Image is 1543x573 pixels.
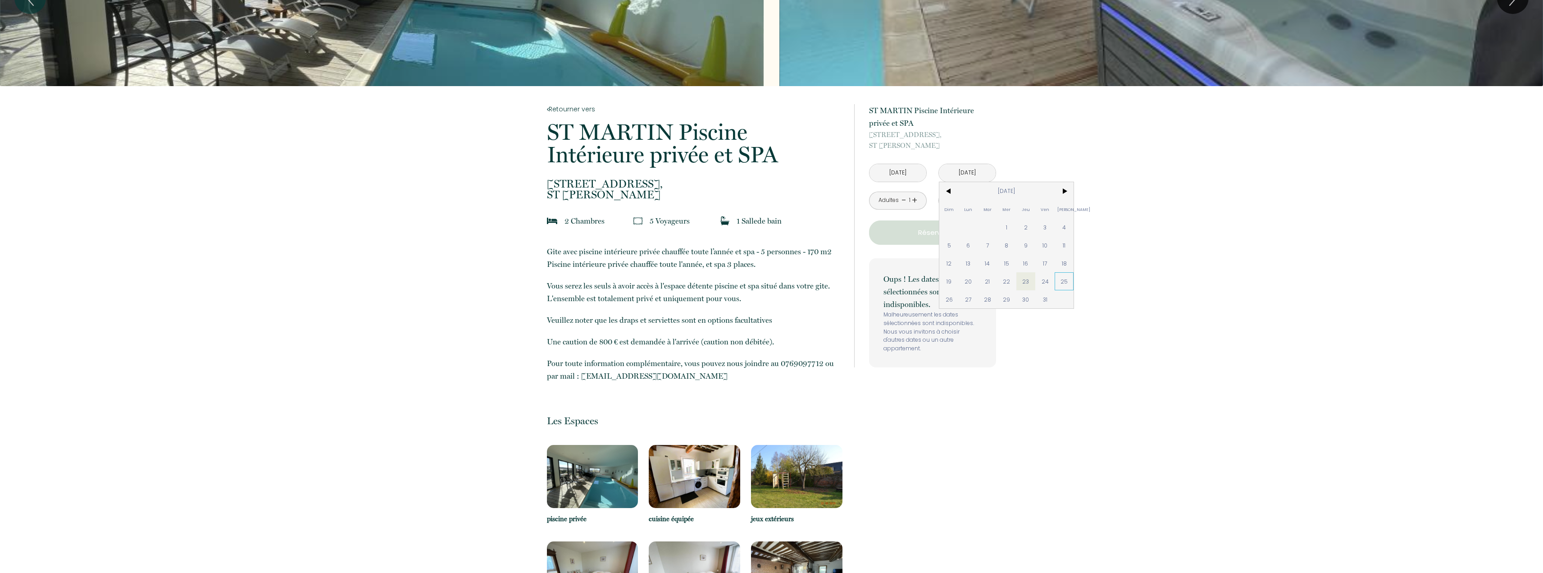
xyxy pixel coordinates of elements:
[1016,290,1036,308] span: 30
[1016,236,1036,254] span: 9
[547,179,842,200] p: ST [PERSON_NAME]
[1055,236,1074,254] span: 11
[959,182,1055,200] span: [DATE]
[547,445,638,508] img: 17498259248926.jpg
[997,200,1016,218] span: Mer
[978,236,997,254] span: 7
[737,215,782,227] p: 1 Salle de bain
[959,236,978,254] span: 6
[649,445,740,508] img: 17517255505695.jpg
[547,357,842,382] p: Pour toute information complémentaire, vous pouvez nous joindre au 0769097712 ou par mail : [EMAI...
[564,215,605,227] p: 2 Chambre
[978,200,997,218] span: Mar
[997,290,1016,308] span: 29
[878,196,899,205] div: Adultes
[997,218,1016,236] span: 1
[997,254,1016,272] span: 15
[547,245,842,270] p: Gite avec piscine intérieure privée chauffée toute l’année et spa - 5 personnes - 170 m2 Piscine ...
[883,311,982,353] p: Malheureusement les dates sélectionnées sont indisponibles. Nous vous invitons à choisir d'autres...
[939,200,959,218] span: Dim
[997,272,1016,290] span: 22
[601,216,605,225] span: s
[547,280,842,305] p: Vous serez les seuls à avoir accès à l'espace détente piscine et spa situé dans votre gite. L'ens...
[1016,218,1036,236] span: 2
[547,104,842,114] a: Retourner vers
[872,227,993,238] p: Réserver
[1035,236,1055,254] span: 10
[547,121,842,166] p: ST MARTIN Piscine Intérieure privée et SPA
[939,254,959,272] span: 12
[939,164,996,182] input: Départ
[1016,254,1036,272] span: 16
[633,216,642,225] img: guests
[1055,200,1074,218] span: [PERSON_NAME]
[869,220,996,245] button: Réserver
[547,314,842,326] p: Veuillez noter que les draps et serviettes sont en options facultatives
[1055,218,1074,236] span: 4
[883,273,982,311] p: Oups ! Les dates sélectionnées sont indisponibles.
[547,179,842,189] span: [STREET_ADDRESS],
[959,272,978,290] span: 20
[547,513,638,524] p: piscine privée
[869,164,926,182] input: Arrivée
[547,415,842,427] p: Les Espaces
[1016,272,1036,290] span: 23
[649,513,740,524] p: cuisine équipée
[1035,218,1055,236] span: 3
[1016,200,1036,218] span: Jeu
[1055,254,1074,272] span: 18
[869,129,996,151] p: ST [PERSON_NAME]
[939,182,959,200] span: <
[1055,272,1074,290] span: 25
[1035,254,1055,272] span: 17
[959,200,978,218] span: Lun
[687,216,690,225] span: s
[939,236,959,254] span: 5
[547,335,842,348] p: Une caution de 800 € est demandée à l'arrivée (caution non débitée).
[978,290,997,308] span: 28
[751,513,842,524] p: jeux extérieurs
[912,193,917,207] a: +
[751,445,842,508] img: 17517255774377.JPG
[1035,272,1055,290] span: 24
[1035,290,1055,308] span: 31
[939,272,959,290] span: 19
[978,254,997,272] span: 14
[1035,200,1055,218] span: Ven
[869,129,996,140] span: [STREET_ADDRESS],
[959,290,978,308] span: 27
[939,290,959,308] span: 26
[901,193,906,207] a: -
[869,104,996,129] p: ST MARTIN Piscine Intérieure privée et SPA
[1055,182,1074,200] span: >
[907,196,912,205] div: 1
[997,236,1016,254] span: 8
[650,215,690,227] p: 5 Voyageur
[978,272,997,290] span: 21
[959,254,978,272] span: 13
